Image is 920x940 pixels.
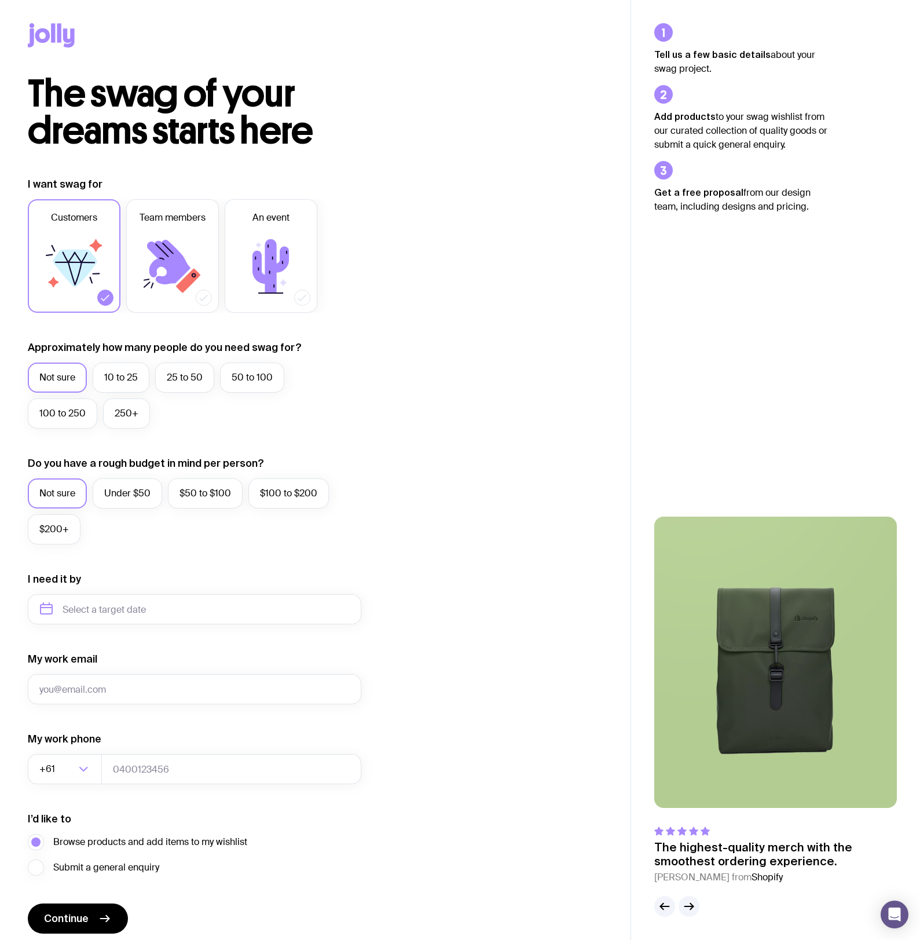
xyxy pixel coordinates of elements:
[53,835,247,849] span: Browse products and add items to my wishlist
[93,363,149,393] label: 10 to 25
[28,398,97,429] label: 100 to 250
[155,363,214,393] label: 25 to 50
[654,47,828,76] p: about your swag project.
[101,754,361,784] input: 0400123456
[168,478,243,509] label: $50 to $100
[28,904,128,934] button: Continue
[654,185,828,214] p: from our design team, including designs and pricing.
[28,572,81,586] label: I need it by
[28,177,102,191] label: I want swag for
[28,456,264,470] label: Do you have a rough budget in mind per person?
[28,71,313,153] span: The swag of your dreams starts here
[654,109,828,152] p: to your swag wishlist from our curated collection of quality goods or submit a quick general enqu...
[654,49,771,60] strong: Tell us a few basic details
[28,652,97,666] label: My work email
[57,754,75,784] input: Search for option
[28,732,101,746] label: My work phone
[44,912,89,926] span: Continue
[654,187,743,197] strong: Get a free proposal
[51,211,97,225] span: Customers
[28,341,302,354] label: Approximately how many people do you need swag for?
[248,478,329,509] label: $100 to $200
[28,674,361,704] input: you@email.com
[220,363,284,393] label: 50 to 100
[103,398,150,429] label: 250+
[654,111,716,122] strong: Add products
[654,840,897,868] p: The highest-quality merch with the smoothest ordering experience.
[28,514,80,544] label: $200+
[752,871,783,883] span: Shopify
[28,594,361,624] input: Select a target date
[28,754,102,784] div: Search for option
[140,211,206,225] span: Team members
[28,478,87,509] label: Not sure
[28,812,71,826] label: I’d like to
[53,861,159,875] span: Submit a general enquiry
[39,754,57,784] span: +61
[252,211,289,225] span: An event
[28,363,87,393] label: Not sure
[93,478,162,509] label: Under $50
[654,870,897,884] cite: [PERSON_NAME] from
[881,901,908,928] div: Open Intercom Messenger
